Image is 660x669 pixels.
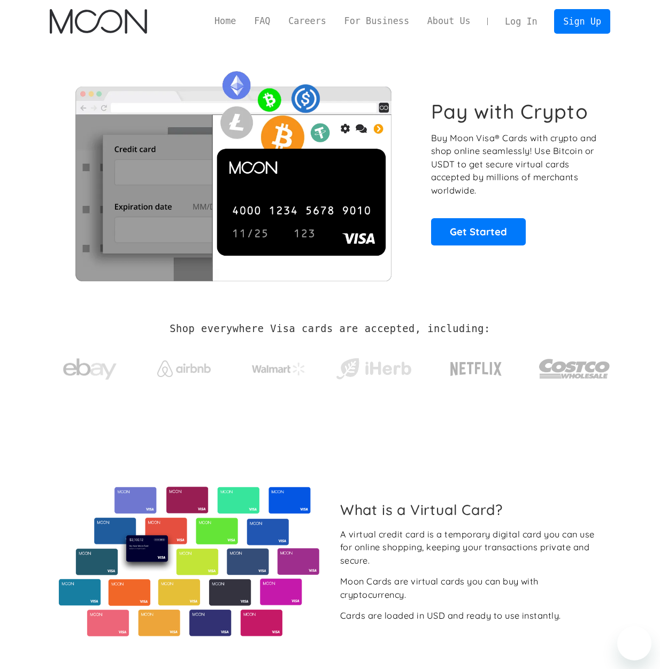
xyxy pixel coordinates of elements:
[57,487,321,636] img: Virtual cards from Moon
[617,626,651,660] iframe: Pulsante per aprire la finestra di messaggistica
[449,356,503,382] img: Netflix
[245,14,279,28] a: FAQ
[205,14,245,28] a: Home
[428,345,524,388] a: Netflix
[334,344,413,388] a: iHerb
[63,352,117,386] img: ebay
[334,355,413,383] img: iHerb
[252,363,305,375] img: Walmart
[340,575,602,601] div: Moon Cards are virtual cards you can buy with cryptocurrency.
[340,528,602,567] div: A virtual credit card is a temporary digital card you can use for online shopping, keeping your t...
[335,14,418,28] a: For Business
[144,350,224,382] a: Airbnb
[539,349,610,389] img: Costco
[431,218,526,245] a: Get Started
[50,9,147,34] img: Moon Logo
[496,10,546,33] a: Log In
[340,501,602,518] h2: What is a Virtual Card?
[431,132,598,197] p: Buy Moon Visa® Cards with crypto and shop online seamlessly! Use Bitcoin or USDT to get secure vi...
[157,360,211,377] img: Airbnb
[418,14,480,28] a: About Us
[50,64,416,281] img: Moon Cards let you spend your crypto anywhere Visa is accepted.
[431,99,588,124] h1: Pay with Crypto
[239,352,319,381] a: Walmart
[50,342,129,391] a: ebay
[50,9,147,34] a: home
[279,14,335,28] a: Careers
[340,609,561,622] div: Cards are loaded in USD and ready to use instantly.
[539,338,610,394] a: Costco
[170,323,490,335] h2: Shop everywhere Visa cards are accepted, including:
[554,9,610,33] a: Sign Up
